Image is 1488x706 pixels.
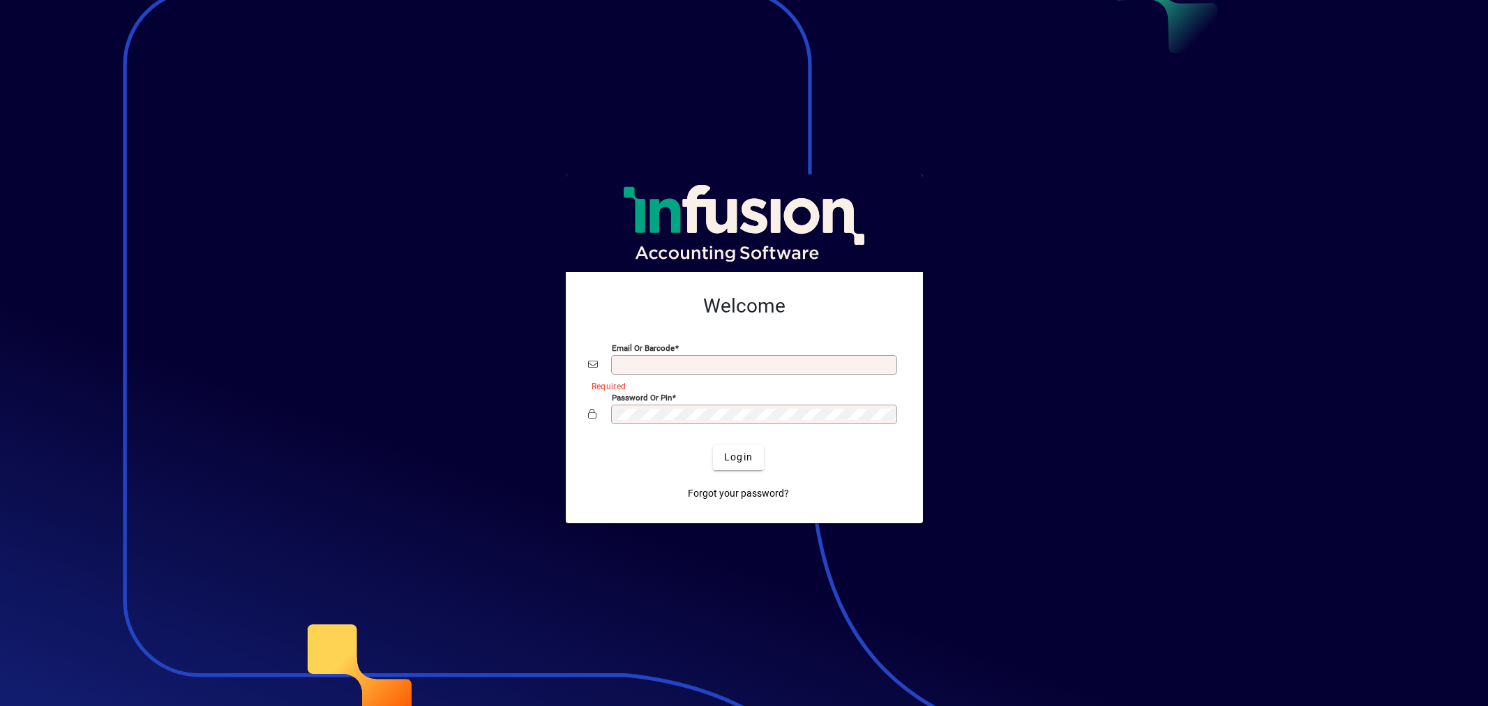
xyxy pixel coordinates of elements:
[612,343,675,352] mat-label: Email or Barcode
[688,486,789,501] span: Forgot your password?
[713,445,764,470] button: Login
[724,450,753,465] span: Login
[682,481,795,506] a: Forgot your password?
[612,392,672,402] mat-label: Password or Pin
[592,378,889,393] mat-error: Required
[588,294,901,318] h2: Welcome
